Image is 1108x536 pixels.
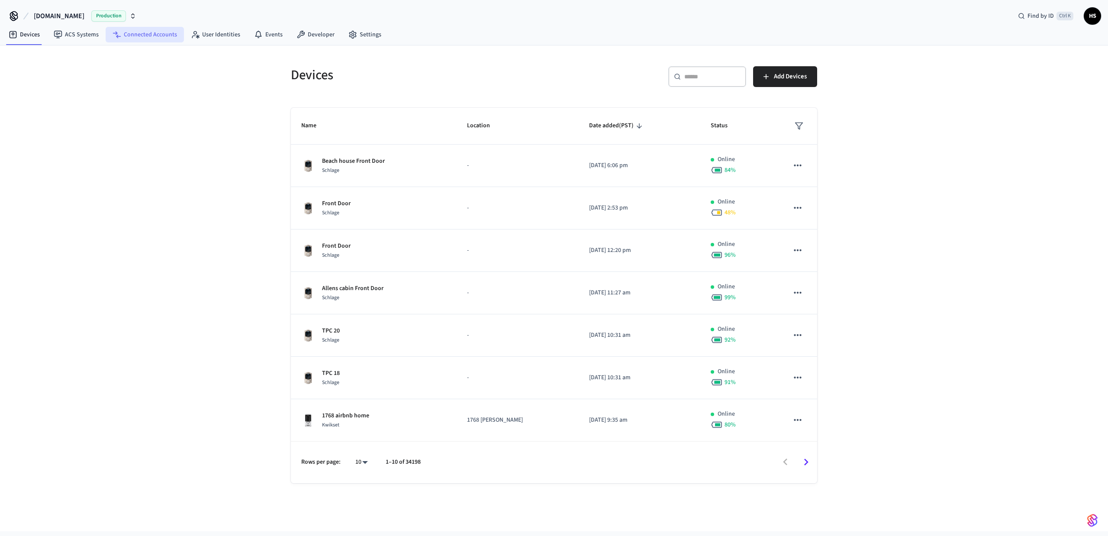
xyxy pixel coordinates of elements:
p: - [467,246,568,255]
span: Schlage [322,167,339,174]
p: [DATE] 10:31 am [589,373,690,382]
p: [DATE] 9:35 am [589,416,690,425]
img: SeamLogoGradient.69752ec5.svg [1087,513,1098,527]
span: Schlage [322,336,339,344]
span: 48 % [725,208,736,217]
span: HS [1085,8,1100,24]
span: 96 % [725,251,736,259]
p: - [467,331,568,340]
span: 92 % [725,336,736,344]
p: Online [718,240,735,249]
a: Connected Accounts [106,27,184,42]
a: Events [247,27,290,42]
span: [DOMAIN_NAME] [34,11,84,21]
a: Developer [290,27,341,42]
img: Schlage Sense Smart Deadbolt with Camelot Trim, Front [301,371,315,385]
button: Go to next page [796,452,816,472]
span: Ctrl K [1056,12,1073,20]
span: Schlage [322,294,339,301]
p: [DATE] 2:53 pm [589,203,690,213]
button: Add Devices [753,66,817,87]
span: 84 % [725,166,736,174]
span: Production [91,10,126,22]
p: 1–10 of 34198 [386,458,421,467]
p: [DATE] 11:27 am [589,288,690,297]
p: Online [718,197,735,207]
a: Settings [341,27,388,42]
span: Name [301,119,328,132]
a: User Identities [184,27,247,42]
img: Kwikset Halo Touchscreen Wifi Enabled Smart Lock, Polished Chrome, Front [301,413,315,427]
p: Front Door [322,199,351,208]
span: Add Devices [774,71,807,82]
p: - [467,161,568,170]
p: Online [718,325,735,334]
a: Devices [2,27,47,42]
span: Location [467,119,501,132]
span: Date added(PST) [589,119,645,132]
span: 91 % [725,378,736,387]
span: Schlage [322,379,339,386]
p: - [467,373,568,382]
span: Status [711,119,739,132]
p: TPC 20 [322,326,340,336]
img: Schlage Sense Smart Deadbolt with Camelot Trim, Front [301,244,315,258]
p: Online [718,282,735,291]
p: - [467,288,568,297]
div: 10 [351,456,372,468]
p: Online [718,367,735,376]
p: Allens cabin Front Door [322,284,383,293]
p: Online [718,155,735,164]
button: HS [1084,7,1101,25]
span: Find by ID [1027,12,1054,20]
span: 99 % [725,293,736,302]
span: Schlage [322,252,339,259]
img: Schlage Sense Smart Deadbolt with Camelot Trim, Front [301,159,315,173]
a: ACS Systems [47,27,106,42]
div: Find by IDCtrl K [1011,8,1080,24]
p: Rows per page: [301,458,341,467]
img: Schlage Sense Smart Deadbolt with Camelot Trim, Front [301,201,315,215]
p: [DATE] 6:06 pm [589,161,690,170]
p: 1768 [PERSON_NAME] [467,416,568,425]
p: [DATE] 10:31 am [589,331,690,340]
img: Schlage Sense Smart Deadbolt with Camelot Trim, Front [301,286,315,300]
p: Front Door [322,242,351,251]
h5: Devices [291,66,549,84]
p: TPC 18 [322,369,340,378]
img: Schlage Sense Smart Deadbolt with Camelot Trim, Front [301,329,315,342]
p: 1768 airbnb home [322,411,369,420]
p: [DATE] 12:20 pm [589,246,690,255]
p: - [467,203,568,213]
span: Kwikset [322,421,339,429]
span: Schlage [322,209,339,216]
p: Online [718,410,735,419]
span: 80 % [725,420,736,429]
p: Beach house Front Door [322,157,385,166]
